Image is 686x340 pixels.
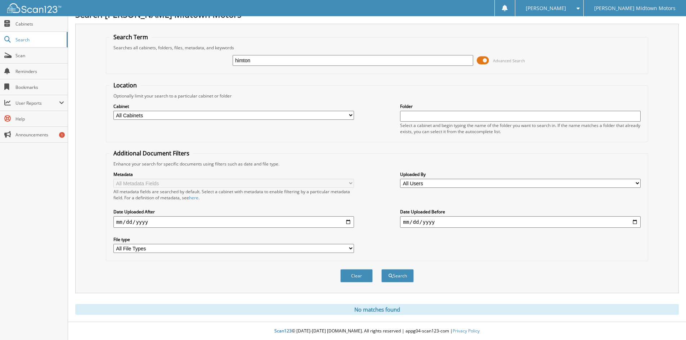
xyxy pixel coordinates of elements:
[113,209,354,215] label: Date Uploaded After
[400,122,641,135] div: Select a cabinet and begin typing the name of the folder you want to search in. If the name match...
[113,189,354,201] div: All metadata fields are searched by default. Select a cabinet with metadata to enable filtering b...
[381,269,414,282] button: Search
[113,103,354,109] label: Cabinet
[113,216,354,228] input: start
[113,171,354,177] label: Metadata
[340,269,373,282] button: Clear
[15,132,64,138] span: Announcements
[59,132,65,138] div: 1
[15,68,64,74] span: Reminders
[110,45,644,51] div: Searches all cabinets, folders, files, metadata, and keywords
[75,304,679,315] div: No matches found
[15,53,64,59] span: Scan
[68,322,686,340] div: © [DATE]-[DATE] [DOMAIN_NAME]. All rights reserved | appg04-scan123-com |
[453,328,480,334] a: Privacy Policy
[274,328,292,334] span: Scan123
[110,33,152,41] legend: Search Term
[110,149,193,157] legend: Additional Document Filters
[189,195,198,201] a: here
[400,103,641,109] label: Folder
[594,6,676,10] span: [PERSON_NAME] Midtown Motors
[15,116,64,122] span: Help
[110,81,140,89] legend: Location
[15,100,59,106] span: User Reports
[400,216,641,228] input: end
[113,236,354,242] label: File type
[15,21,64,27] span: Cabinets
[400,171,641,177] label: Uploaded By
[7,3,61,13] img: scan123-logo-white.svg
[15,37,63,43] span: Search
[650,305,686,340] iframe: Chat Widget
[110,161,644,167] div: Enhance your search for specific documents using filters such as date and file type.
[15,84,64,90] span: Bookmarks
[400,209,641,215] label: Date Uploaded Before
[526,6,566,10] span: [PERSON_NAME]
[110,93,644,99] div: Optionally limit your search to a particular cabinet or folder
[493,58,525,63] span: Advanced Search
